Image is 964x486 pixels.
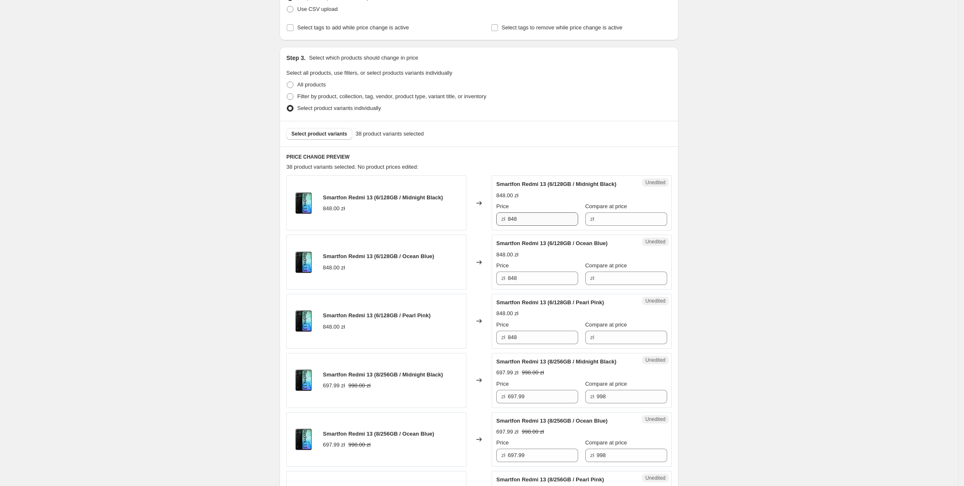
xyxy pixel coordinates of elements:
[501,334,505,340] span: zł
[496,203,509,209] span: Price
[286,164,418,170] span: 38 product variants selected. No product prices edited:
[356,130,424,138] span: 38 product variants selected
[496,358,616,365] span: Smartfon Redmi 13 (8/256GB / Midnight Black)
[590,216,594,222] span: zł
[585,203,627,209] span: Compare at price
[297,93,486,99] span: Filter by product, collection, tag, vendor, product type, variant title, or inventory
[496,181,616,187] span: Smartfon Redmi 13 (6/128GB / Midnight Black)
[291,250,316,275] img: 16197_Redmi13-Black-1-1600px_80x.png
[297,81,326,88] span: All products
[645,298,665,304] span: Unedited
[585,321,627,328] span: Compare at price
[496,240,608,246] span: Smartfon Redmi 13 (6/128GB / Ocean Blue)
[585,381,627,387] span: Compare at price
[291,368,316,393] img: 16197_Redmi13-Black-1-1600px_80x.png
[496,381,509,387] span: Price
[323,264,345,272] div: 848.00 zł
[645,179,665,186] span: Unedited
[323,371,443,378] span: Smartfon Redmi 13 (8/256GB / Midnight Black)
[286,54,306,62] h2: Step 3.
[286,154,672,160] h6: PRICE CHANGE PREVIEW
[496,368,519,377] div: 697.99 zł
[501,216,505,222] span: zł
[496,309,519,318] div: 848.00 zł
[645,238,665,245] span: Unedited
[522,368,544,377] strike: 998.00 zł
[348,381,371,390] strike: 998.00 zł
[645,475,665,481] span: Unedited
[496,191,519,200] div: 848.00 zł
[496,476,604,483] span: Smartfon Redmi 13 (8/256GB / Pearl Pink)
[323,204,345,213] div: 848.00 zł
[348,441,371,449] strike: 998.00 zł
[291,308,316,334] img: 16197_Redmi13-Black-1-1600px_80x.png
[496,262,509,269] span: Price
[496,321,509,328] span: Price
[323,323,345,331] div: 848.00 zł
[496,428,519,436] div: 697.99 zł
[286,128,352,140] button: Select product variants
[496,418,608,424] span: Smartfon Redmi 13 (8/256GB / Ocean Blue)
[323,441,345,449] div: 697.99 zł
[297,105,381,111] span: Select product variants individually
[645,357,665,363] span: Unedited
[496,251,519,259] div: 848.00 zł
[297,6,338,12] span: Use CSV upload
[501,275,505,281] span: zł
[323,194,443,201] span: Smartfon Redmi 13 (6/128GB / Midnight Black)
[585,262,627,269] span: Compare at price
[309,54,418,62] p: Select which products should change in price
[496,439,509,446] span: Price
[297,24,409,31] span: Select tags to add while price change is active
[496,299,604,306] span: Smartfon Redmi 13 (6/128GB / Pearl Pink)
[590,275,594,281] span: zł
[323,312,430,319] span: Smartfon Redmi 13 (6/128GB / Pearl Pink)
[590,452,594,458] span: zł
[291,131,347,137] span: Select product variants
[291,191,316,216] img: 16197_Redmi13-Black-1-1600px_80x.png
[590,334,594,340] span: zł
[645,416,665,423] span: Unedited
[522,428,544,436] strike: 998.00 zł
[501,452,505,458] span: zł
[323,253,434,259] span: Smartfon Redmi 13 (6/128GB / Ocean Blue)
[323,431,434,437] span: Smartfon Redmi 13 (8/256GB / Ocean Blue)
[590,393,594,400] span: zł
[585,439,627,446] span: Compare at price
[502,24,623,31] span: Select tags to remove while price change is active
[323,381,345,390] div: 697.99 zł
[291,427,316,452] img: 16197_Redmi13-Black-1-1600px_80x.png
[501,393,505,400] span: zł
[286,70,452,76] span: Select all products, use filters, or select products variants individually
